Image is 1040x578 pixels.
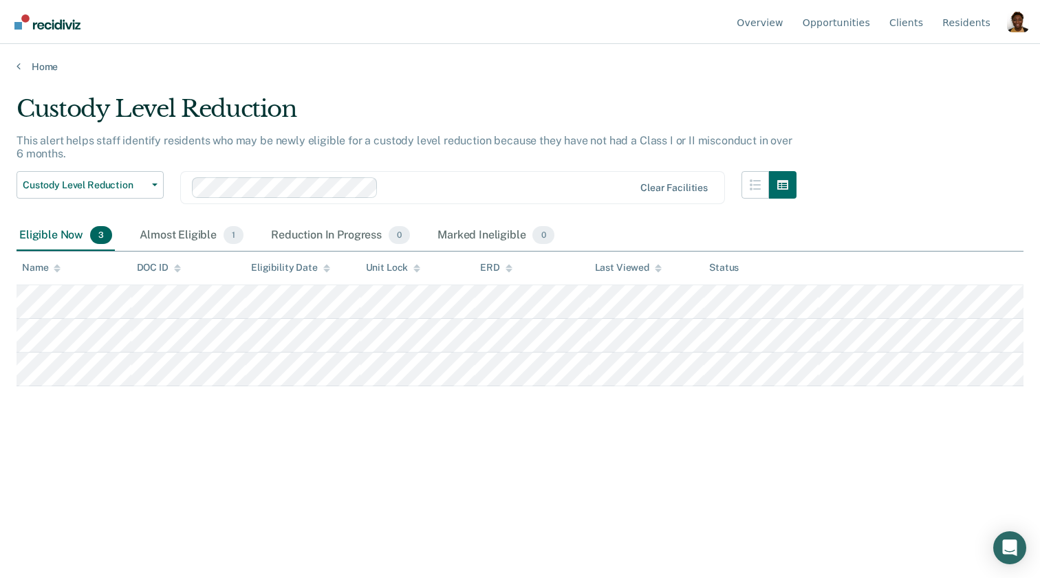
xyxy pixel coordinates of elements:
[137,221,246,251] div: Almost Eligible1
[224,226,243,244] span: 1
[90,226,112,244] span: 3
[709,262,739,274] div: Status
[17,221,115,251] div: Eligible Now3
[366,262,421,274] div: Unit Lock
[14,14,80,30] img: Recidiviz
[17,134,792,160] p: This alert helps staff identify residents who may be newly eligible for a custody level reduction...
[17,95,797,134] div: Custody Level Reduction
[480,262,512,274] div: ERD
[640,182,708,194] div: Clear facilities
[17,60,1023,73] a: Home
[268,221,413,251] div: Reduction In Progress0
[251,262,330,274] div: Eligibility Date
[137,262,181,274] div: DOC ID
[532,226,554,244] span: 0
[595,262,662,274] div: Last Viewed
[23,179,147,191] span: Custody Level Reduction
[22,262,61,274] div: Name
[389,226,410,244] span: 0
[1007,10,1029,32] button: Profile dropdown button
[993,531,1026,564] div: Open Intercom Messenger
[435,221,557,251] div: Marked Ineligible0
[17,171,164,199] button: Custody Level Reduction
